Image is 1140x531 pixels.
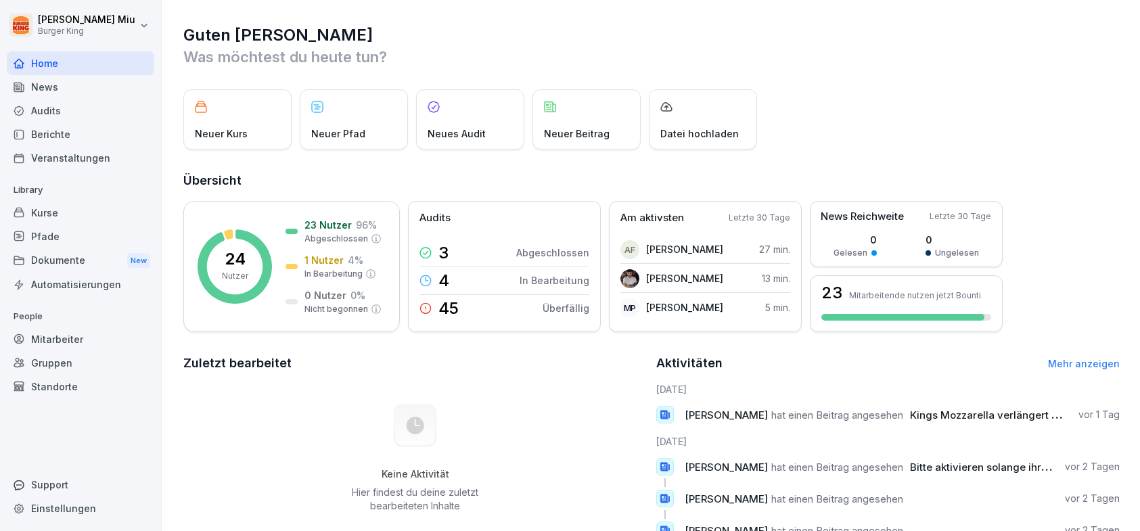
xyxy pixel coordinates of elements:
div: Dokumente [7,248,154,273]
span: [PERSON_NAME] [685,461,768,474]
p: In Bearbeitung [520,273,589,287]
p: In Bearbeitung [304,268,363,280]
p: Ungelesen [935,247,979,259]
p: [PERSON_NAME] [646,242,723,256]
p: Nutzer [222,270,248,282]
p: 0 % [350,288,365,302]
p: [PERSON_NAME] [646,300,723,315]
p: Hier findest du deine zuletzt bearbeiteten Inhalte [347,486,484,513]
p: 23 Nutzer [304,218,352,232]
p: 1 Nutzer [304,253,344,267]
p: 27 min. [759,242,790,256]
h2: Zuletzt bearbeitet [183,354,647,373]
p: Burger King [38,26,135,36]
p: vor 1 Tag [1078,408,1120,421]
p: Neues Audit [428,126,486,141]
a: Gruppen [7,351,154,375]
p: 0 [834,233,877,247]
p: 4 % [348,253,363,267]
p: Was möchtest du heute tun? [183,46,1120,68]
p: Mitarbeitende nutzen jetzt Bounti [849,290,981,300]
a: DokumenteNew [7,248,154,273]
p: People [7,306,154,327]
p: Neuer Beitrag [544,126,610,141]
p: Abgeschlossen [304,233,368,245]
p: Am aktivsten [620,210,684,226]
span: [PERSON_NAME] [685,492,768,505]
h6: [DATE] [656,434,1120,448]
p: Letzte 30 Tage [930,210,991,223]
a: Kurse [7,201,154,225]
p: 24 [225,251,246,267]
p: vor 2 Tagen [1065,460,1120,474]
span: [PERSON_NAME] [685,409,768,421]
img: tw5tnfnssutukm6nhmovzqwr.png [620,269,639,288]
a: Home [7,51,154,75]
span: Kings Mozzarella verlängert bis [DATE]! [910,409,1103,421]
a: Audits [7,99,154,122]
p: 13 min. [762,271,790,285]
a: Pfade [7,225,154,248]
p: 0 Nutzer [304,288,346,302]
p: Library [7,179,154,201]
p: 4 [438,273,449,289]
span: hat einen Beitrag angesehen [771,492,903,505]
h2: Übersicht [183,171,1120,190]
p: 3 [438,245,449,261]
a: Einstellungen [7,497,154,520]
h2: Aktivitäten [656,354,723,373]
p: Überfällig [543,301,589,315]
h5: Keine Aktivität [347,468,484,480]
p: Nicht begonnen [304,303,368,315]
p: Audits [419,210,451,226]
p: Datei hochladen [660,126,739,141]
p: Neuer Kurs [195,126,248,141]
span: hat einen Beitrag angesehen [771,409,903,421]
p: 96 % [356,218,377,232]
span: hat einen Beitrag angesehen [771,461,903,474]
p: Neuer Pfad [311,126,365,141]
a: Mitarbeiter [7,327,154,351]
p: [PERSON_NAME] Miu [38,14,135,26]
p: Abgeschlossen [516,246,589,260]
div: Support [7,473,154,497]
p: News Reichweite [821,209,904,225]
p: Letzte 30 Tage [729,212,790,224]
p: 45 [438,300,459,317]
a: News [7,75,154,99]
div: AF [620,240,639,259]
a: Automatisierungen [7,273,154,296]
h3: 23 [821,285,842,301]
a: Veranstaltungen [7,146,154,170]
p: vor 2 Tagen [1065,492,1120,505]
div: MP [620,298,639,317]
p: 5 min. [765,300,790,315]
h1: Guten [PERSON_NAME] [183,24,1120,46]
p: [PERSON_NAME] [646,271,723,285]
a: Standorte [7,375,154,398]
a: Berichte [7,122,154,146]
a: Mehr anzeigen [1048,358,1120,369]
p: 0 [926,233,979,247]
p: Gelesen [834,247,867,259]
h6: [DATE] [656,382,1120,396]
div: New [127,253,150,269]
